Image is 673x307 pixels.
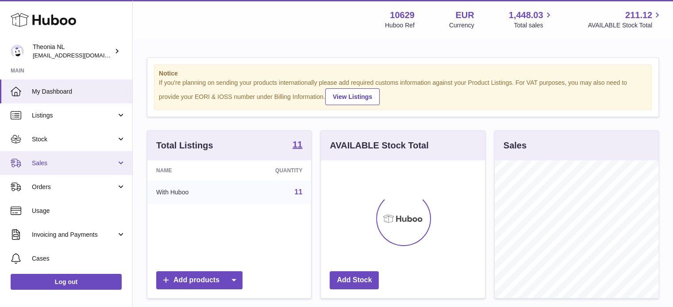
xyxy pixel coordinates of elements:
div: If you're planning on sending your products internationally please add required customs informati... [159,79,647,105]
a: 1,448.03 Total sales [509,9,554,30]
a: Add Stock [330,271,379,289]
span: Stock [32,135,116,144]
div: Currency [449,21,474,30]
span: Orders [32,183,116,191]
th: Quantity [234,160,311,181]
span: Total sales [514,21,553,30]
a: Log out [11,274,122,290]
span: My Dashboard [32,87,126,96]
span: Sales [32,159,116,167]
a: Add products [156,271,242,289]
span: Invoicing and Payments [32,231,116,239]
a: 211.12 AVAILABLE Stock Total [588,9,662,30]
span: [EMAIL_ADDRESS][DOMAIN_NAME] [33,52,130,59]
img: info@wholesomegoods.eu [11,45,24,58]
a: View Listings [325,88,380,105]
div: Theonia NL [33,43,112,60]
h3: AVAILABLE Stock Total [330,140,428,152]
span: 1,448.03 [509,9,543,21]
div: Huboo Ref [385,21,415,30]
span: Listings [32,111,116,120]
strong: Notice [159,69,647,78]
strong: 11 [292,140,302,149]
a: 11 [292,140,302,151]
h3: Sales [504,140,527,152]
span: Cases [32,254,126,263]
span: AVAILABLE Stock Total [588,21,662,30]
strong: EUR [455,9,474,21]
span: Usage [32,207,126,215]
th: Name [147,160,234,181]
h3: Total Listings [156,140,213,152]
a: 11 [295,188,303,196]
span: 211.12 [625,9,652,21]
strong: 10629 [390,9,415,21]
td: With Huboo [147,181,234,204]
